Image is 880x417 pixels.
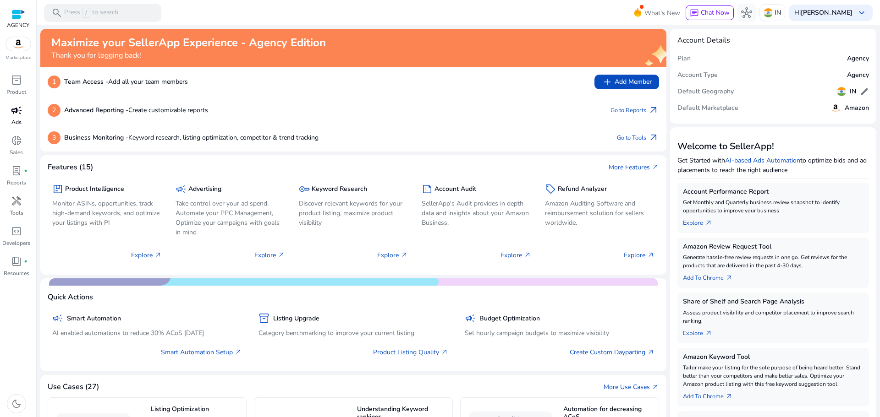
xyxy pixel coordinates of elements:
p: Explore [131,250,162,260]
p: 2 [48,104,60,117]
p: Create customizable reports [64,105,208,115]
p: Press to search [64,8,118,18]
span: arrow_outward [705,330,712,337]
span: add [602,76,613,87]
span: What's New [644,5,680,21]
span: arrow_outward [278,251,285,259]
span: book_4 [11,256,22,267]
p: Add all your team members [64,77,188,87]
span: arrow_outward [705,219,712,227]
button: addAdd Member [594,75,659,89]
a: Explorearrow_outward [683,325,720,338]
span: Add Member [602,76,652,87]
span: arrow_outward [647,251,654,259]
p: Monitor ASINs, opportunities, track high-demand keywords, and optimize your listings with PI [52,199,162,227]
h5: Account Audit [434,185,476,193]
h5: Amazon Keyword Tool [683,353,863,361]
b: Team Access - [64,77,108,86]
span: arrow_outward [648,105,659,116]
span: campaign [176,184,187,195]
a: Smart Automation Setup [161,347,242,357]
p: Reports [7,179,26,187]
p: Discover relevant keywords for your product listing, maximize product visibility [299,199,408,227]
img: amazon.svg [6,37,31,51]
span: fiber_manual_record [24,169,27,173]
span: arrow_outward [648,132,659,143]
span: chat [690,9,699,18]
p: 3 [48,131,60,144]
h5: Amazon [845,104,869,112]
p: Resources [4,269,29,277]
span: search [51,7,62,18]
a: Product Listing Quality [373,347,448,357]
h5: Smart Automation [67,315,121,323]
p: Ads [11,118,22,126]
h5: Account Type [677,71,718,79]
p: IN [775,5,781,21]
p: Set hourly campaign budgets to maximize visibility [465,328,654,338]
span: hub [741,7,752,18]
span: arrow_outward [441,348,448,356]
span: dark_mode [11,398,22,409]
p: Generate hassle-free review requests in one go. Get reviews for the products that are delivered i... [683,253,863,270]
span: campaign [52,313,63,324]
span: arrow_outward [647,348,654,356]
a: More Featuresarrow_outward [609,162,659,172]
p: Amazon Auditing Software and reimbursement solution for sellers worldwide. [545,199,654,227]
p: Marketplace [5,54,31,61]
b: Advanced Reporting - [64,106,128,114]
p: Explore [377,250,408,260]
span: package [52,184,63,195]
h5: Agency [847,55,869,63]
h5: Amazon Review Request Tool [683,243,863,251]
h2: Maximize your SellerApp Experience - Agency Edition [51,36,326,49]
p: AI enabled automations to reduce 30% ACoS [DATE] [52,328,242,338]
p: Sales [10,148,23,157]
h5: Keyword Research [312,185,367,193]
h5: Default Geography [677,88,734,96]
span: inventory_2 [258,313,269,324]
a: Explorearrow_outward [683,215,720,227]
h5: Agency [847,71,869,79]
span: inventory_2 [11,75,22,86]
span: arrow_outward [652,163,659,171]
span: arrow_outward [401,251,408,259]
h4: Thank you for logging back! [51,51,326,60]
button: chatChat Now [686,5,734,20]
p: Category benchmarking to improve your current listing [258,328,448,338]
h5: Advertising [188,185,221,193]
h5: Listing Upgrade [273,315,319,323]
a: Create Custom Dayparting [570,347,654,357]
span: code_blocks [11,226,22,237]
span: keyboard_arrow_down [856,7,867,18]
p: Product [6,88,26,96]
span: campaign [465,313,476,324]
h5: Share of Shelf and Search Page Analysis [683,298,863,306]
p: SellerApp's Audit provides in depth data and insights about your Amazon Business. [422,199,531,227]
h5: IN [850,88,856,96]
span: sell [545,184,556,195]
span: edit [860,87,869,96]
p: 1 [48,76,60,88]
img: in.svg [764,8,773,17]
p: Tools [10,209,23,217]
p: Explore [624,250,654,260]
span: arrow_outward [652,384,659,391]
span: donut_small [11,135,22,146]
a: More Use Casesarrow_outward [604,382,659,392]
h5: Refund Analyzer [558,185,607,193]
span: campaign [11,105,22,116]
b: Business Monitoring - [64,133,128,142]
span: fiber_manual_record [24,260,27,263]
p: Tailor make your listing for the sole purpose of being heard better. Stand better than your compe... [683,363,863,388]
h5: Default Marketplace [677,104,738,112]
span: lab_profile [11,165,22,176]
h5: Product Intelligence [65,185,124,193]
p: Get Monthly and Quarterly business review snapshot to identify opportunities to improve your busi... [683,198,863,215]
p: Assess product visibility and competitor placement to improve search ranking. [683,309,863,325]
span: arrow_outward [726,393,733,400]
p: Explore [254,250,285,260]
h4: Features (15) [48,163,93,172]
a: Add To Chrome [683,270,740,282]
p: Hi [794,10,852,16]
